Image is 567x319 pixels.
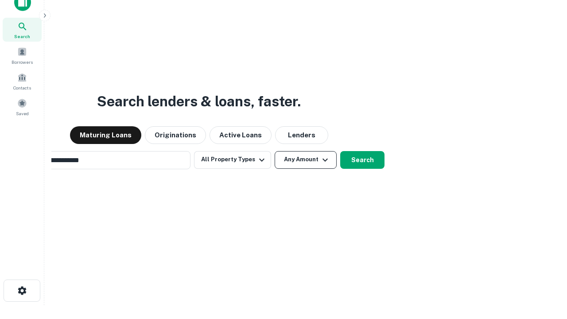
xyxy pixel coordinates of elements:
a: Search [3,18,42,42]
a: Borrowers [3,43,42,67]
h3: Search lenders & loans, faster. [97,91,301,112]
button: Any Amount [275,151,337,169]
span: Borrowers [12,58,33,66]
a: Contacts [3,69,42,93]
button: All Property Types [194,151,271,169]
span: Saved [16,110,29,117]
button: Active Loans [210,126,272,144]
a: Saved [3,95,42,119]
button: Originations [145,126,206,144]
button: Search [340,151,384,169]
span: Search [14,33,30,40]
button: Lenders [275,126,328,144]
button: Maturing Loans [70,126,141,144]
iframe: Chat Widget [523,248,567,291]
span: Contacts [13,84,31,91]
